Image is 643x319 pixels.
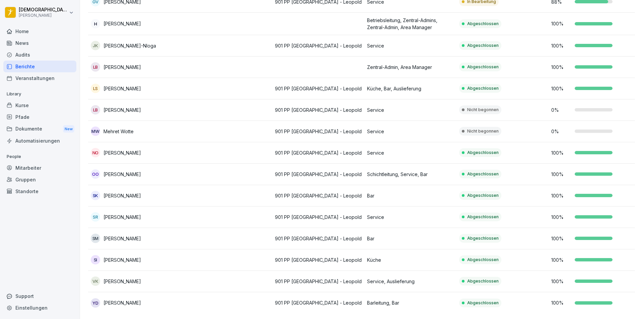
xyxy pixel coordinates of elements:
[551,128,571,135] p: 0 %
[3,49,76,61] a: Audits
[275,42,362,49] p: 901 PP [GEOGRAPHIC_DATA] - Leopold
[551,20,571,27] p: 100 %
[467,235,499,241] p: Abgeschlossen
[367,171,454,178] p: Schichtleitung, Service, Bar
[103,214,141,221] p: [PERSON_NAME]
[3,302,76,314] a: Einstellungen
[91,276,100,286] div: VK
[275,106,362,113] p: 901 PP [GEOGRAPHIC_DATA] - Leopold
[91,41,100,50] div: JK
[367,256,454,263] p: Küche
[367,64,454,71] p: Zentral-Admin, Area Manager
[467,192,499,198] p: Abgeschlossen
[103,235,141,242] p: [PERSON_NAME]
[367,149,454,156] p: Service
[19,13,68,18] p: [PERSON_NAME]
[467,128,499,134] p: Nicht begonnen
[103,85,141,92] p: [PERSON_NAME]
[467,171,499,177] p: Abgeschlossen
[275,149,362,156] p: 901 PP [GEOGRAPHIC_DATA] - Leopold
[91,255,100,264] div: SI
[3,61,76,72] div: Berichte
[275,171,362,178] p: 901 PP [GEOGRAPHIC_DATA] - Leopold
[551,214,571,221] p: 100 %
[3,185,76,197] a: Standorte
[91,298,100,308] div: YD
[367,192,454,199] p: Bar
[367,214,454,221] p: Service
[91,234,100,243] div: SM
[367,299,454,306] p: Barleitung, Bar
[467,150,499,156] p: Abgeschlossen
[275,235,362,242] p: 901 PP [GEOGRAPHIC_DATA] - Leopold
[275,256,362,263] p: 901 PP [GEOGRAPHIC_DATA] - Leopold
[63,125,74,133] div: New
[103,278,141,285] p: [PERSON_NAME]
[91,84,100,93] div: LS
[367,128,454,135] p: Service
[275,278,362,285] p: 901 PP [GEOGRAPHIC_DATA] - Leopold
[3,162,76,174] a: Mitarbeiter
[3,135,76,147] a: Automatisierungen
[551,42,571,49] p: 100 %
[3,174,76,185] a: Gruppen
[367,235,454,242] p: Bar
[103,20,141,27] p: [PERSON_NAME]
[3,72,76,84] a: Veranstaltungen
[467,278,499,284] p: Abgeschlossen
[367,106,454,113] p: Service
[103,299,141,306] p: [PERSON_NAME]
[467,43,499,49] p: Abgeschlossen
[91,212,100,222] div: SR
[275,85,362,92] p: 901 PP [GEOGRAPHIC_DATA] - Leopold
[3,25,76,37] a: Home
[467,64,499,70] p: Abgeschlossen
[467,214,499,220] p: Abgeschlossen
[103,128,134,135] p: Mehret Wotte
[3,123,76,135] a: DokumenteNew
[91,19,100,28] div: H
[367,278,454,285] p: Service, Auslieferung
[91,62,100,72] div: LB
[467,107,499,113] p: Nicht begonnen
[103,64,141,71] p: [PERSON_NAME]
[367,42,454,49] p: Service
[103,42,156,49] p: [PERSON_NAME]-Nloga
[3,123,76,135] div: Dokumente
[3,37,76,49] a: News
[3,290,76,302] div: Support
[551,256,571,263] p: 100 %
[275,128,362,135] p: 901 PP [GEOGRAPHIC_DATA] - Leopold
[103,149,141,156] p: [PERSON_NAME]
[551,64,571,71] p: 100 %
[3,89,76,99] p: Library
[3,151,76,162] p: People
[19,7,68,13] p: [DEMOGRAPHIC_DATA] Dill
[91,191,100,200] div: SK
[103,106,141,113] p: [PERSON_NAME]
[3,99,76,111] a: Kurse
[3,111,76,123] a: Pfade
[275,214,362,221] p: 901 PP [GEOGRAPHIC_DATA] - Leopold
[551,278,571,285] p: 100 %
[551,299,571,306] p: 100 %
[551,106,571,113] p: 0 %
[551,235,571,242] p: 100 %
[467,300,499,306] p: Abgeschlossen
[467,257,499,263] p: Abgeschlossen
[91,169,100,179] div: OO
[551,171,571,178] p: 100 %
[275,192,362,199] p: 901 PP [GEOGRAPHIC_DATA] - Leopold
[275,299,362,306] p: 901 PP [GEOGRAPHIC_DATA] - Leopold
[91,127,100,136] div: MW
[103,171,141,178] p: [PERSON_NAME]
